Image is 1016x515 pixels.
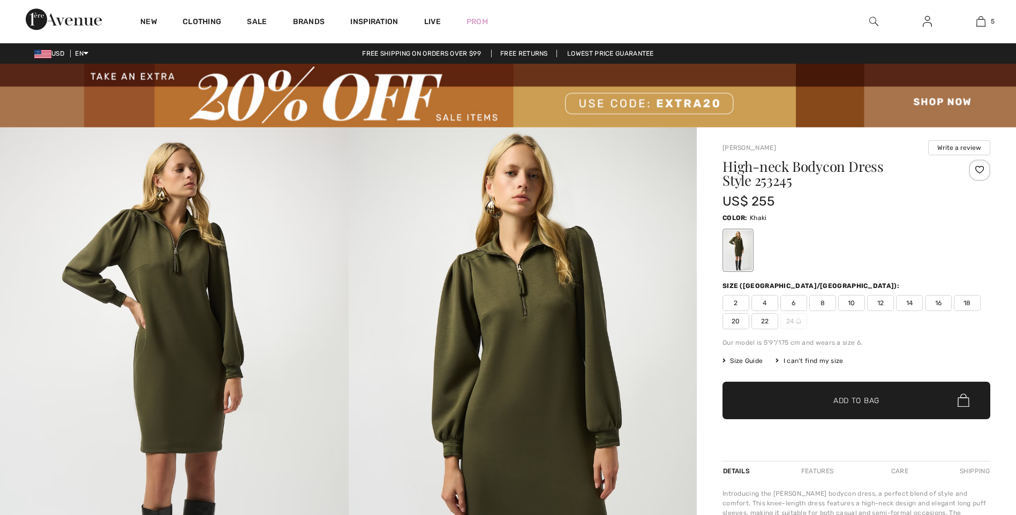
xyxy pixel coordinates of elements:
[723,160,946,187] h1: High-neck Bodycon Dress Style 253245
[867,295,894,311] span: 12
[957,461,990,481] div: Shipping
[882,461,917,481] div: Care
[723,295,749,311] span: 2
[723,313,749,329] span: 20
[424,16,441,27] a: Live
[954,295,981,311] span: 18
[751,295,778,311] span: 4
[954,15,1007,28] a: 5
[928,140,990,155] button: Write a review
[491,50,557,57] a: Free Returns
[991,17,995,26] span: 5
[923,15,932,28] img: My Info
[776,356,843,366] div: I can't find my size
[75,50,88,57] span: EN
[723,281,901,291] div: Size ([GEOGRAPHIC_DATA]/[GEOGRAPHIC_DATA]):
[723,382,990,419] button: Add to Bag
[183,17,221,28] a: Clothing
[751,313,778,329] span: 22
[293,17,325,28] a: Brands
[723,144,776,152] a: [PERSON_NAME]
[724,230,752,270] div: Khaki
[723,356,763,366] span: Size Guide
[353,50,490,57] a: Free shipping on orders over $99
[796,319,801,324] img: ring-m.svg
[792,461,842,481] div: Features
[869,15,878,28] img: search the website
[750,214,767,222] span: Khaki
[976,15,985,28] img: My Bag
[247,17,267,28] a: Sale
[723,338,990,347] div: Our model is 5'9"/175 cm and wears a size 6.
[925,295,952,311] span: 16
[34,50,69,57] span: USD
[780,295,807,311] span: 6
[958,393,969,407] img: Bag.svg
[833,395,879,406] span: Add to Bag
[780,313,807,329] span: 24
[896,295,923,311] span: 14
[723,194,774,209] span: US$ 255
[466,16,488,27] a: Prom
[723,214,748,222] span: Color:
[140,17,157,28] a: New
[34,50,51,58] img: US Dollar
[26,9,102,30] img: 1ère Avenue
[914,15,940,28] a: Sign In
[809,295,836,311] span: 8
[838,295,865,311] span: 10
[350,17,398,28] span: Inspiration
[559,50,663,57] a: Lowest Price Guarantee
[723,461,752,481] div: Details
